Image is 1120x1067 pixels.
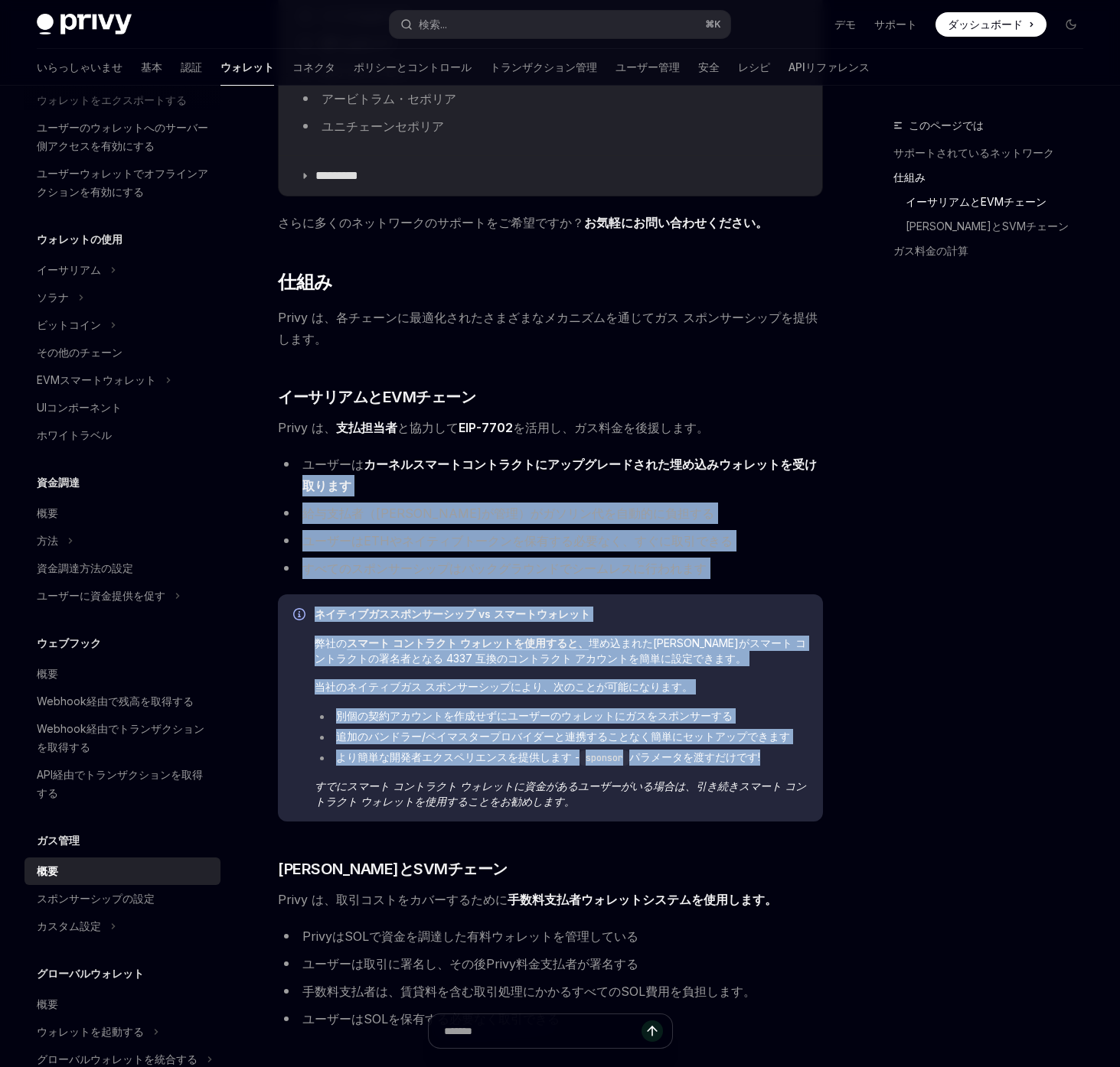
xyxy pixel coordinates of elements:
[278,310,818,346] font: Privy は、各チェーンに最適化されたさまざまなメカニズムを通じてガス スポンサーシップを提供します。
[936,12,1047,37] a: ダッシュボード
[1059,12,1083,37] button: ダークモードを切り替える
[220,49,274,86] a: ウォレット
[24,499,220,527] a: 概要
[24,912,220,940] button: カスタム設定セクションを切り替える
[278,860,508,878] font: [PERSON_NAME]とSVMチェーン
[37,534,58,547] font: 方法
[315,680,693,693] font: 当社のネイティブガス スポンサーシップにより、次のことが可能になります。
[24,688,220,715] a: Webhook経由で残高を取得する
[37,318,101,331] font: ビットコイン
[302,929,638,944] font: PrivyはSOLで資金を調達した有料ウォレットを管理している
[37,892,155,905] font: スポンサーシップの設定
[906,195,1047,208] font: イーサリアムとEVMチェーン
[37,1025,144,1038] font: ウォレットを起動する
[37,695,194,708] font: Webhook経由で残高を取得する
[322,91,456,106] font: アービトラム・セポリア
[444,1014,642,1048] input: 質問する...
[37,506,58,519] font: 概要
[347,636,589,649] font: スマート コントラクト ウォレットを使用すると、
[37,667,58,680] font: 概要
[278,420,336,435] font: Privy は、
[347,636,589,650] a: スマート コントラクト ウォレットを使用すると、
[738,49,770,86] a: レシピ
[24,256,220,284] button: Ethereumセクションを切り替える
[893,171,926,184] font: 仕組み
[893,190,1096,214] a: イーサリアムとEVMチェーン
[24,527,220,555] button: 切り替え方法セクション
[24,366,220,394] button: EVMスマートウォレットセクションを切り替える
[220,60,274,73] font: ウォレット
[292,49,335,86] a: コネクタ
[24,715,220,761] a: Webhook経由でトランザクションを取得する
[419,18,447,31] font: 検索...
[278,215,584,230] font: さらに多くのネットワークのサポートをご希望ですか？
[37,233,122,246] font: ウォレットの使用
[893,244,968,257] font: ガス料金の計算
[490,60,597,73] font: トランザクション管理
[37,401,122,414] font: UIコンポーネント
[37,167,208,198] font: ユーザーウォレットでオフラインアクションを有効にする
[37,291,69,304] font: ソラナ
[354,60,472,73] font: ポリシーとコントロール
[580,750,629,766] code: sponsor
[24,421,220,449] a: ホワイトラベル
[37,476,80,489] font: 資金調達
[874,17,917,32] a: サポート
[141,49,162,86] a: 基本
[302,984,756,999] font: 手数料支払者は、賃貸料を含む取引処理にかかるすべてのSOL費用を負担します。
[789,49,870,86] a: APIリファレンス
[893,141,1096,165] a: サポートされているネットワーク
[893,239,1096,263] a: ガス料金の計算
[629,750,760,763] font: パラメータを渡すだけです!
[324,892,508,907] font: 、取引コストをカバーするために
[37,14,132,35] img: ダークロゴ
[302,457,817,493] font: カーネルスマートコントラクトにアップグレードされた埋め込みウォレットを受け取ります
[698,60,720,73] font: 安全
[315,636,806,665] font: 埋め込まれた[PERSON_NAME]がスマート コントラクトの署名者となる 4337 互換のコントラクト アカウントを簡単に設定できます。
[24,1018,220,1046] button: ウォレットセクションを起動する
[37,834,80,847] font: ガス管理
[37,864,58,877] font: 概要
[834,18,856,31] font: デモ
[24,582,220,610] button: ユーザーに資金提供を促すセクションを切り替える
[584,215,768,230] font: お気軽にお問い合わせください。
[315,636,347,649] font: 弊社の
[909,119,984,132] font: このページでは
[24,339,220,366] a: その他のチェーン
[37,346,122,359] font: その他のチェーン
[293,608,309,623] svg: 情報
[37,428,112,441] font: ホワイトラベル
[616,49,680,86] a: ユーザー管理
[302,457,364,472] font: ユーザーは
[336,709,733,722] font: 別個の契約アカウントを作成せずにユーザーのウォレットにガスをスポンサーする
[37,49,122,86] a: いらっしゃいませ
[397,420,459,435] font: と協力して
[24,555,220,582] a: 資金調達方法の設定
[354,49,472,86] a: ポリシーとコントロール
[834,17,856,32] a: デモ
[893,146,1054,159] font: サポートされているネットワーク
[278,892,324,907] font: Privy は
[642,1020,663,1042] button: メッセージを送信
[24,160,220,206] a: ユーザーウォレットでオフラインアクションを有効にする
[948,18,1023,31] font: ダッシュボード
[336,420,397,435] font: 支払担当者
[336,750,580,763] font: より簡単な開発者エクスペリエンスを提供します -
[302,506,714,521] font: 給与支払者（[PERSON_NAME]が管理）がガソリン代を自動的に負担する
[893,165,1096,190] a: 仕組み
[37,967,144,980] font: グローバルウォレット
[302,561,707,576] font: すべてのスポンサーシップはバックグラウンドでシームレスに行われます
[789,60,870,73] font: APIリファレンス
[24,991,220,1018] a: 概要
[37,636,101,649] font: ウェブフック
[181,49,202,86] a: 認証
[315,779,806,808] font: すでにスマート コントラクト ウォレットに資金があるユーザーがいる場合は、引き続きスマート コントラクト ウォレットを使用することをお勧めします。
[37,722,204,753] font: Webhook経由でトランザクションを取得する
[315,607,590,620] font: ネイティブガススポンサーシップ vs スマートウォレット
[893,214,1096,239] a: [PERSON_NAME]とSVMチェーン
[24,114,220,160] a: ユーザーのウォレットへのサーバー側アクセスを有効にする
[24,885,220,912] a: スポンサーシップの設定
[698,49,720,86] a: 安全
[24,394,220,421] a: UIコンポーネント
[302,457,817,494] a: カーネルスマートコントラクトにアップグレードされた埋め込みウォレットを受け取ります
